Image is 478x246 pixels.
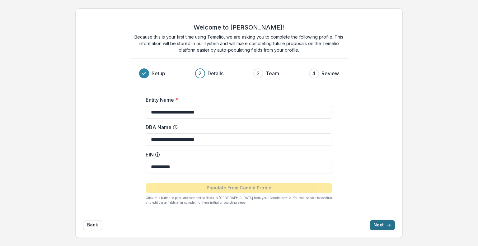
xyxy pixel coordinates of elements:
[208,70,223,77] h3: Details
[139,68,339,78] div: Progress
[83,220,102,230] button: Back
[370,220,395,230] button: Next
[146,123,329,131] label: DBA Name
[312,70,316,77] div: 4
[146,183,332,193] button: Populate From Candid Profile
[194,24,284,31] h2: Welcome to [PERSON_NAME]!
[321,70,339,77] h3: Review
[266,70,279,77] h3: Team
[199,70,201,77] div: 2
[152,70,165,77] h3: Setup
[130,34,348,53] p: Because this is your first time using Temelio, we are asking you to complete the following profil...
[146,196,332,205] p: Click this button to populate core profile fields in [GEOGRAPHIC_DATA] from your Candid profile. ...
[146,151,329,158] label: EIN
[257,70,260,77] div: 3
[146,96,329,104] label: Entity Name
